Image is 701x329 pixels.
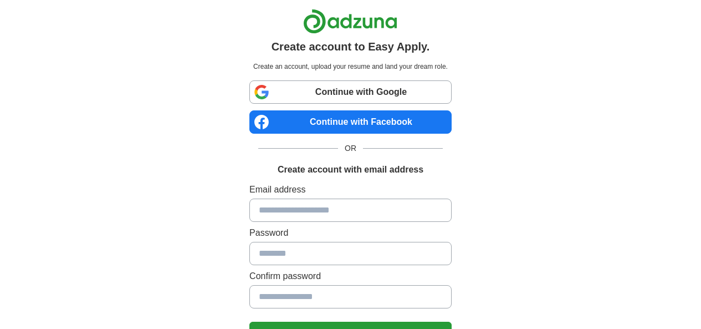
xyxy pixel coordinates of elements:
label: Confirm password [249,270,452,283]
label: Password [249,226,452,240]
label: Email address [249,183,452,196]
img: Adzuna logo [303,9,397,34]
span: OR [338,143,363,154]
a: Continue with Google [249,80,452,104]
h1: Create account with email address [278,163,423,176]
h1: Create account to Easy Apply. [272,38,430,55]
a: Continue with Facebook [249,110,452,134]
p: Create an account, upload your resume and land your dream role. [252,62,449,72]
